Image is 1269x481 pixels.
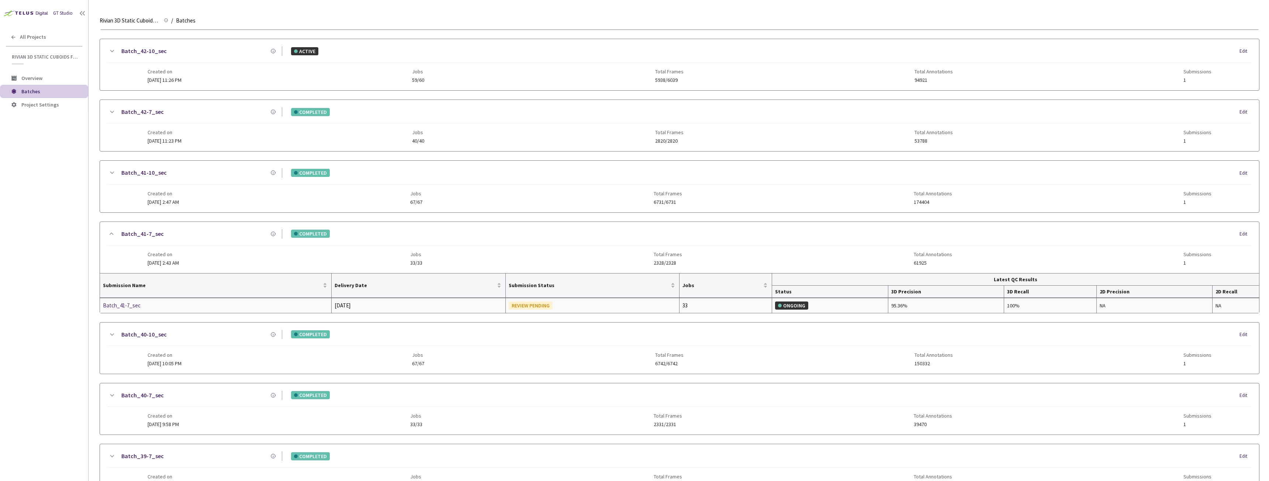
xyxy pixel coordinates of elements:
[121,452,164,461] a: Batch_39-7_sec
[1004,286,1097,298] th: 3D Recall
[412,138,424,144] span: 40/40
[148,129,181,135] span: Created on
[1183,352,1211,358] span: Submissions
[655,361,684,366] span: 6742/6742
[412,77,424,83] span: 59/60
[654,474,682,480] span: Total Frames
[1183,361,1211,366] span: 1
[1183,129,1211,135] span: Submissions
[682,301,769,310] div: 33
[914,199,952,205] span: 174404
[121,168,167,177] a: Batch_41-10_sec
[914,138,953,144] span: 53788
[1239,108,1252,116] div: Edit
[291,391,330,399] div: COMPLETED
[772,273,1259,286] th: Latest QC Results
[121,330,167,339] a: Batch_40-10_sec
[1183,474,1211,480] span: Submissions
[291,452,330,460] div: COMPLETED
[410,260,422,266] span: 33/33
[654,191,682,196] span: Total Frames
[412,361,424,366] span: 67/67
[291,108,330,116] div: COMPLETED
[148,137,181,144] span: [DATE] 11:23 PM
[103,301,181,310] a: Batch_41-7_sec
[148,360,181,367] span: [DATE] 10:05 PM
[148,259,179,266] span: [DATE] 2:43 AM
[291,47,318,55] div: ACTIVE
[655,129,684,135] span: Total Frames
[12,54,78,60] span: Rivian 3D Static Cuboids fixed[2024-25]
[100,273,332,298] th: Submission Name
[171,16,173,25] li: /
[148,413,179,419] span: Created on
[21,101,59,108] span: Project Settings
[103,282,321,288] span: Submission Name
[1183,199,1211,205] span: 1
[100,161,1259,212] div: Batch_41-10_secCOMPLETEDEditCreated on[DATE] 2:47 AMJobs67/67Total Frames6731/6731Total Annotatio...
[891,302,1001,310] div: 95.36%
[148,77,181,83] span: [DATE] 11:26 PM
[914,129,953,135] span: Total Annotations
[1183,138,1211,144] span: 1
[914,413,952,419] span: Total Annotations
[335,282,495,288] span: Delivery Date
[412,352,424,358] span: Jobs
[655,77,684,83] span: 5938/6039
[1216,302,1256,310] div: NA
[412,129,424,135] span: Jobs
[410,199,422,205] span: 67/67
[1100,302,1209,310] div: NA
[654,199,682,205] span: 6731/6731
[332,273,505,298] th: Delivery Date
[654,413,682,419] span: Total Frames
[506,273,680,298] th: Submission Status
[509,302,553,310] div: REVIEW PENDING
[148,69,181,74] span: Created on
[682,282,762,288] span: Jobs
[1239,48,1252,55] div: Edit
[121,107,164,116] a: Batch_42-7_sec
[914,69,953,74] span: Total Annotations
[1007,302,1093,310] div: 100%
[121,46,167,56] a: Batch_42-10_sec
[20,34,46,40] span: All Projects
[100,16,159,25] span: Rivian 3D Static Cuboids fixed[2024-25]
[21,88,40,95] span: Batches
[410,422,422,427] span: 33/33
[1183,191,1211,196] span: Submissions
[1239,170,1252,177] div: Edit
[914,361,953,366] span: 150332
[410,191,422,196] span: Jobs
[291,330,330,338] div: COMPLETED
[914,191,952,196] span: Total Annotations
[335,301,502,310] div: [DATE]
[655,69,684,74] span: Total Frames
[914,474,952,480] span: Total Annotations
[1239,453,1252,460] div: Edit
[1183,422,1211,427] span: 1
[100,100,1259,151] div: Batch_42-7_secCOMPLETEDEditCreated on[DATE] 11:23 PMJobs40/40Total Frames2820/2820Total Annotatio...
[680,273,772,298] th: Jobs
[914,352,953,358] span: Total Annotations
[654,422,682,427] span: 2331/2331
[1097,286,1213,298] th: 2D Precision
[412,69,424,74] span: Jobs
[148,474,179,480] span: Created on
[121,391,164,400] a: Batch_40-7_sec
[100,383,1259,435] div: Batch_40-7_secCOMPLETEDEditCreated on[DATE] 9:58 PMJobs33/33Total Frames2331/2331Total Annotation...
[176,16,196,25] span: Batches
[100,323,1259,374] div: Batch_40-10_secCOMPLETEDEditCreated on[DATE] 10:05 PMJobs67/67Total Frames6742/6742Total Annotati...
[148,251,179,257] span: Created on
[654,260,682,266] span: 2328/2328
[914,422,952,427] span: 39470
[148,421,179,428] span: [DATE] 9:58 PM
[914,260,952,266] span: 61925
[772,286,888,298] th: Status
[53,10,73,17] div: GT Studio
[888,286,1004,298] th: 3D Precision
[291,169,330,177] div: COMPLETED
[914,77,953,83] span: 94921
[1213,286,1259,298] th: 2D Recall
